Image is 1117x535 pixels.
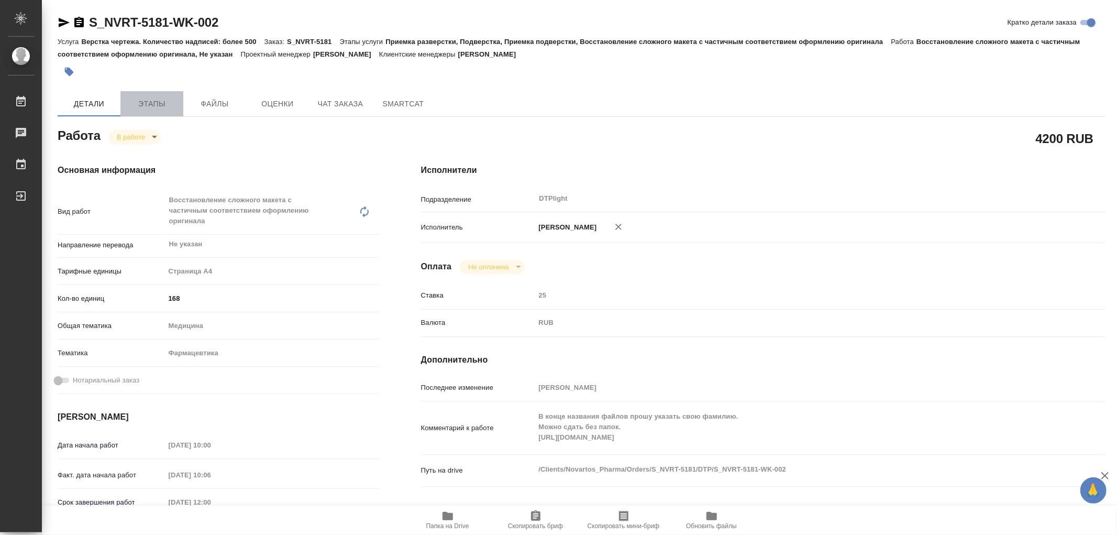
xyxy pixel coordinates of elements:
p: Подразделение [421,194,535,205]
p: Заказ: [264,38,287,46]
p: Приемка разверстки, Подверстка, Приемка подверстки, Восстановление сложного макета с частичным со... [385,38,891,46]
textarea: В конце названия файлов прошу указать свою фамилию. Можно сдать без папок. [URL][DOMAIN_NAME] [535,408,1048,446]
h2: 4200 RUB [1036,129,1093,147]
button: Добавить тэг [58,60,81,83]
p: Верстка чертежа. Количество надписей: более 500 [81,38,264,46]
a: S_NVRT-5181-WK-002 [89,15,218,29]
h4: [PERSON_NAME] [58,411,379,423]
span: Обновить файлы [686,522,737,530]
p: Общая тематика [58,321,165,331]
button: Скопировать ссылку для ЯМессенджера [58,16,70,29]
p: Услуга [58,38,81,46]
p: Вид работ [58,206,165,217]
div: Фармацевтика [165,344,379,362]
p: Ставка [421,290,535,301]
span: 🙏 [1085,479,1102,501]
span: Оценки [252,97,303,111]
input: ✎ Введи что-нибудь [165,291,379,306]
button: Скопировать бриф [492,506,580,535]
span: Этапы [127,97,177,111]
button: Обновить файлы [668,506,756,535]
h4: Дополнительно [421,354,1105,366]
p: [PERSON_NAME] [458,50,524,58]
button: В работе [114,133,148,141]
span: Детали [64,97,114,111]
p: Клиентские менеджеры [379,50,458,58]
button: Не оплачена [465,263,512,271]
p: Проектный менеджер [241,50,313,58]
div: Медицина [165,317,379,335]
p: Комментарий к работе [421,423,535,433]
p: [PERSON_NAME] [313,50,379,58]
div: Страница А4 [165,263,379,280]
span: Чат заказа [315,97,366,111]
h4: Основная информация [58,164,379,177]
span: Кратко детали заказа [1008,17,1077,28]
span: Папка на Drive [426,522,469,530]
div: RUB [535,314,1048,332]
p: Тарифные единицы [58,266,165,277]
p: Направление перевода [58,240,165,250]
p: [PERSON_NAME] [535,222,597,233]
button: 🙏 [1080,477,1107,504]
input: Пустое поле [165,467,257,483]
p: Исполнитель [421,222,535,233]
div: В работе [108,130,161,144]
p: Работа [891,38,916,46]
div: В работе [460,260,524,274]
p: Этапы услуги [340,38,386,46]
p: S_NVRT-5181 [287,38,339,46]
textarea: /Clients/Novartos_Pharma/Orders/S_NVRT-5181/DTP/S_NVRT-5181-WK-002 [535,461,1048,478]
p: Срок завершения работ [58,497,165,508]
input: Пустое поле [165,438,257,453]
span: Нотариальный заказ [73,375,139,386]
p: Дата начала работ [58,440,165,451]
p: Тематика [58,348,165,358]
h4: Исполнители [421,164,1105,177]
p: Последнее изменение [421,383,535,393]
button: Папка на Drive [404,506,492,535]
input: Пустое поле [535,380,1048,395]
button: Скопировать ссылку [73,16,85,29]
p: Путь на drive [421,465,535,476]
p: Кол-во единиц [58,293,165,304]
p: Факт. дата начала работ [58,470,165,481]
p: Валюта [421,318,535,328]
span: SmartCat [378,97,428,111]
span: Скопировать мини-бриф [588,522,659,530]
h4: Оплата [421,260,452,273]
input: Пустое поле [165,495,257,510]
span: Скопировать бриф [508,522,563,530]
input: Пустое поле [535,288,1048,303]
h2: Работа [58,125,101,144]
span: Файлы [190,97,240,111]
button: Удалить исполнителя [607,215,630,238]
button: Скопировать мини-бриф [580,506,668,535]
